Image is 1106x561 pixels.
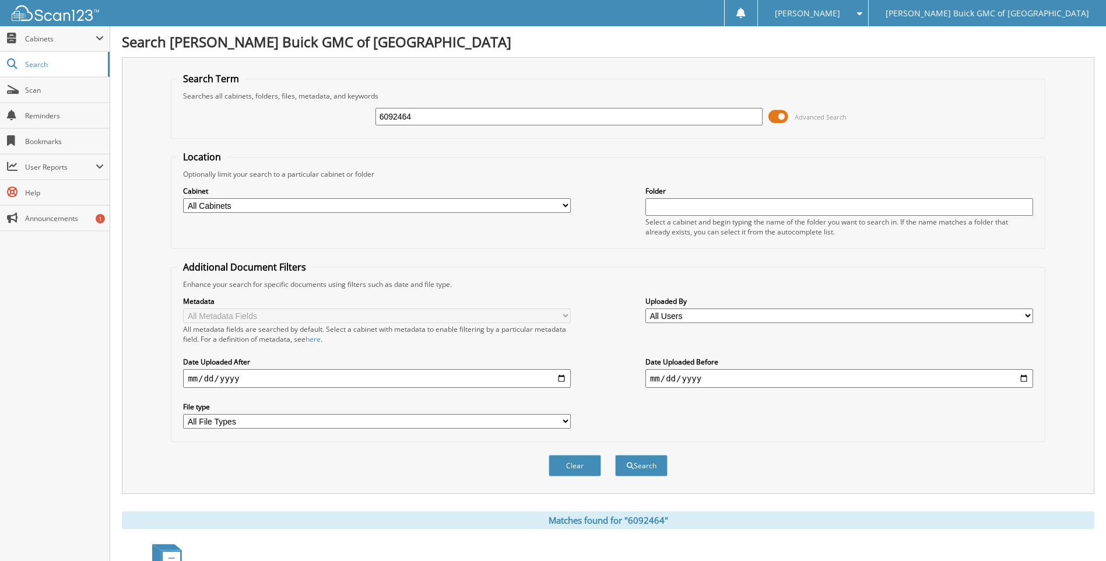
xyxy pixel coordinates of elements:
label: Metadata [183,296,571,306]
label: Uploaded By [645,296,1033,306]
h1: Search [PERSON_NAME] Buick GMC of [GEOGRAPHIC_DATA] [122,32,1094,51]
button: Clear [549,455,601,476]
label: Folder [645,186,1033,196]
legend: Location [177,150,227,163]
span: Scan [25,85,104,95]
input: start [183,369,571,388]
span: [PERSON_NAME] [775,10,840,17]
span: Announcements [25,213,104,223]
div: Enhance your search for specific documents using filters such as date and file type. [177,279,1038,289]
button: Search [615,455,668,476]
label: Date Uploaded After [183,357,571,367]
div: All metadata fields are searched by default. Select a cabinet with metadata to enable filtering b... [183,324,571,344]
span: Bookmarks [25,136,104,146]
a: here [306,334,321,344]
img: scan123-logo-white.svg [12,5,99,21]
label: Date Uploaded Before [645,357,1033,367]
label: File type [183,402,571,412]
span: Reminders [25,111,104,121]
label: Cabinet [183,186,571,196]
div: Select a cabinet and begin typing the name of the folder you want to search in. If the name match... [645,217,1033,237]
span: Advanced Search [795,113,847,121]
span: Cabinets [25,34,96,44]
legend: Search Term [177,72,245,85]
legend: Additional Document Filters [177,261,312,274]
input: end [645,369,1033,388]
div: Matches found for "6092464" [122,511,1094,529]
div: Optionally limit your search to a particular cabinet or folder [177,169,1038,179]
span: Help [25,188,104,198]
span: [PERSON_NAME] Buick GMC of [GEOGRAPHIC_DATA] [886,10,1089,17]
div: Searches all cabinets, folders, files, metadata, and keywords [177,91,1038,101]
span: User Reports [25,162,96,172]
span: Search [25,59,102,69]
div: 1 [96,214,105,223]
